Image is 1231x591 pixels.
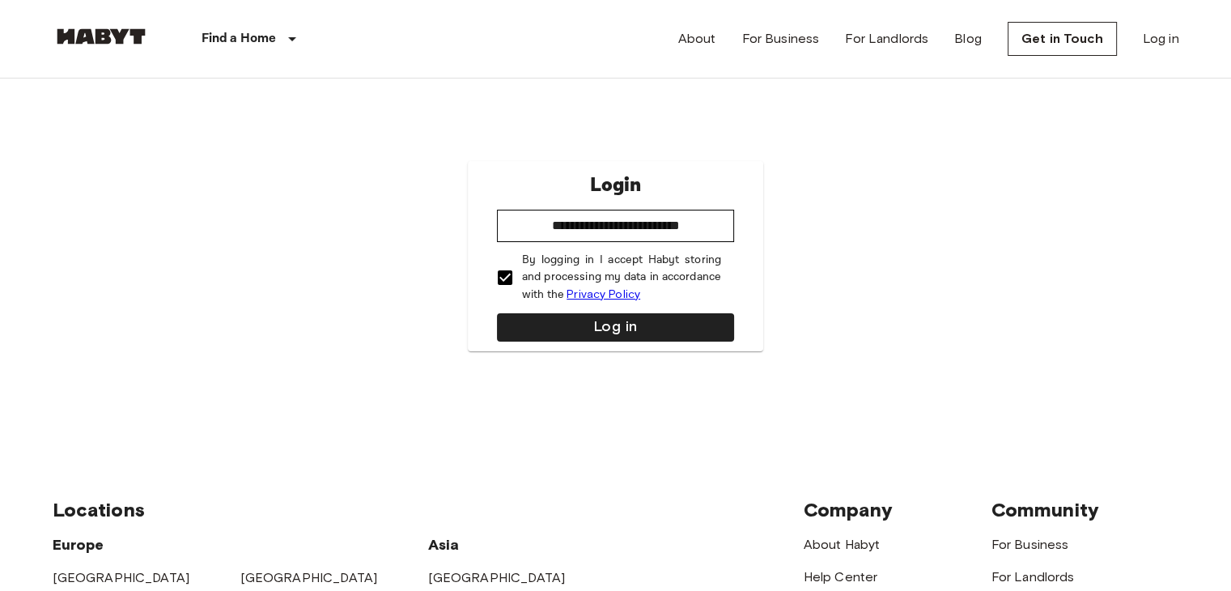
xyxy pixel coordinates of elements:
a: [GEOGRAPHIC_DATA] [53,570,190,585]
a: For Landlords [845,29,928,49]
a: For Business [991,537,1069,552]
a: Help Center [804,569,878,585]
a: About Habyt [804,537,881,552]
span: Asia [428,536,460,554]
a: Blog [954,29,982,49]
img: Habyt [53,28,150,45]
span: Company [804,498,893,521]
a: Log in [1143,29,1179,49]
span: Locations [53,498,145,521]
a: For Business [741,29,819,49]
a: Privacy Policy [567,287,640,301]
a: [GEOGRAPHIC_DATA] [428,570,566,585]
p: By logging in I accept Habyt storing and processing my data in accordance with the [522,252,721,304]
button: Log in [497,313,734,342]
span: Europe [53,536,104,554]
a: [GEOGRAPHIC_DATA] [240,570,378,585]
a: For Landlords [991,569,1075,585]
p: Find a Home [202,29,277,49]
p: Login [589,171,641,200]
a: About [678,29,716,49]
a: Get in Touch [1008,22,1117,56]
span: Community [991,498,1099,521]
